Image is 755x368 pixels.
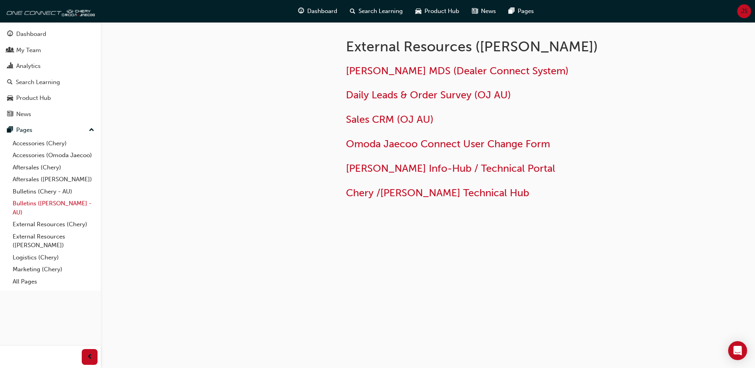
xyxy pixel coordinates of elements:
[346,113,434,126] a: Sales CRM (OJ AU)
[466,3,502,19] a: news-iconNews
[472,6,478,16] span: news-icon
[307,7,337,16] span: Dashboard
[4,3,95,19] img: oneconnect
[16,126,32,135] div: Pages
[3,107,98,122] a: News
[409,3,466,19] a: car-iconProduct Hub
[481,7,496,16] span: News
[502,3,540,19] a: pages-iconPages
[7,127,13,134] span: pages-icon
[9,137,98,150] a: Accessories (Chery)
[3,123,98,137] button: Pages
[16,94,51,103] div: Product Hub
[518,7,534,16] span: Pages
[9,161,98,174] a: Aftersales (Chery)
[7,95,13,102] span: car-icon
[346,138,550,150] a: Omoda Jaecoo Connect User Change Form
[346,89,511,101] a: Daily Leads & Order Survey (OJ AU)
[3,91,98,105] a: Product Hub
[3,27,98,41] a: Dashboard
[3,25,98,123] button: DashboardMy TeamAnalyticsSearch LearningProduct HubNews
[9,173,98,186] a: Aftersales ([PERSON_NAME])
[7,31,13,38] span: guage-icon
[346,65,569,77] a: [PERSON_NAME] MDS (Dealer Connect System)
[9,218,98,231] a: External Resources (Chery)
[9,252,98,264] a: Logistics (Chery)
[3,59,98,73] a: Analytics
[737,4,751,18] button: JS
[16,110,31,119] div: News
[728,341,747,360] div: Open Intercom Messenger
[16,62,41,71] div: Analytics
[3,43,98,58] a: My Team
[344,3,409,19] a: search-iconSearch Learning
[16,78,60,87] div: Search Learning
[7,111,13,118] span: news-icon
[350,6,355,16] span: search-icon
[89,125,94,135] span: up-icon
[9,186,98,198] a: Bulletins (Chery - AU)
[16,30,46,39] div: Dashboard
[292,3,344,19] a: guage-iconDashboard
[298,6,304,16] span: guage-icon
[87,352,93,362] span: prev-icon
[359,7,403,16] span: Search Learning
[9,231,98,252] a: External Resources ([PERSON_NAME])
[3,75,98,90] a: Search Learning
[16,46,41,55] div: My Team
[7,79,13,86] span: search-icon
[9,197,98,218] a: Bulletins ([PERSON_NAME] - AU)
[9,263,98,276] a: Marketing (Chery)
[346,38,605,55] h1: External Resources ([PERSON_NAME])
[741,7,747,16] span: JS
[9,149,98,161] a: Accessories (Omoda Jaecoo)
[7,47,13,54] span: people-icon
[346,187,529,199] a: Chery /[PERSON_NAME] Technical Hub
[9,276,98,288] a: All Pages
[7,63,13,70] span: chart-icon
[424,7,459,16] span: Product Hub
[346,162,555,175] a: [PERSON_NAME] Info-Hub / Technical Portal
[509,6,515,16] span: pages-icon
[415,6,421,16] span: car-icon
